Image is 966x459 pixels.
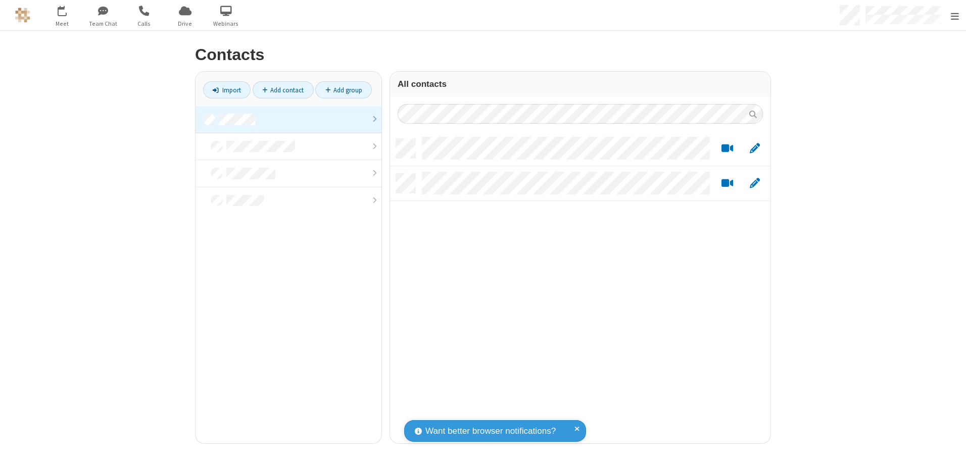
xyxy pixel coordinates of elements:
span: Meet [43,19,81,28]
h3: All contacts [398,79,763,89]
button: Edit [745,177,764,190]
span: Drive [166,19,204,28]
a: Add group [315,81,372,98]
button: Start a video meeting [717,142,737,155]
button: Edit [745,142,764,155]
span: Team Chat [84,19,122,28]
span: Webinars [207,19,245,28]
a: Add contact [253,81,314,98]
span: Calls [125,19,163,28]
div: 2 [65,6,71,13]
span: Want better browser notifications? [425,425,556,438]
div: grid [390,131,770,443]
img: QA Selenium DO NOT DELETE OR CHANGE [15,8,30,23]
a: Import [203,81,251,98]
button: Start a video meeting [717,177,737,190]
h2: Contacts [195,46,771,64]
